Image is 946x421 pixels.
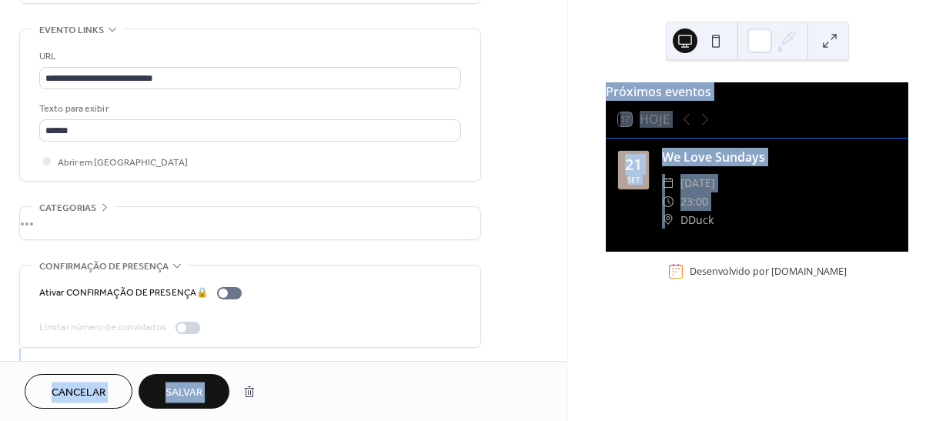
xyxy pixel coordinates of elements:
span: Evento links [39,22,104,38]
span: 23:00 [680,192,708,211]
span: Salvar [165,385,202,401]
span: CONFIRMAÇÃO DE PRESENÇA [39,259,169,275]
div: Desenvolvido por [690,265,847,278]
div: Próximos eventos [606,82,908,101]
div: We Love Sundays [662,148,896,166]
span: Categorias [39,200,96,216]
span: [DATE] [680,174,715,192]
a: [DOMAIN_NAME] [771,265,847,278]
div: ​ [662,211,674,229]
span: DDuck [680,211,714,229]
div: 21 [625,157,642,172]
div: Limitar número de convidados [39,319,166,336]
div: ••• [20,207,480,239]
div: URL [39,48,458,65]
span: Cancelar [52,385,105,401]
div: ​ [662,192,674,211]
span: Abrir em [GEOGRAPHIC_DATA] [58,155,188,171]
div: set [627,175,640,183]
div: ​ [662,174,674,192]
button: Salvar [139,374,229,409]
button: Cancelar [25,374,132,409]
div: Texto para exibir [39,101,458,117]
